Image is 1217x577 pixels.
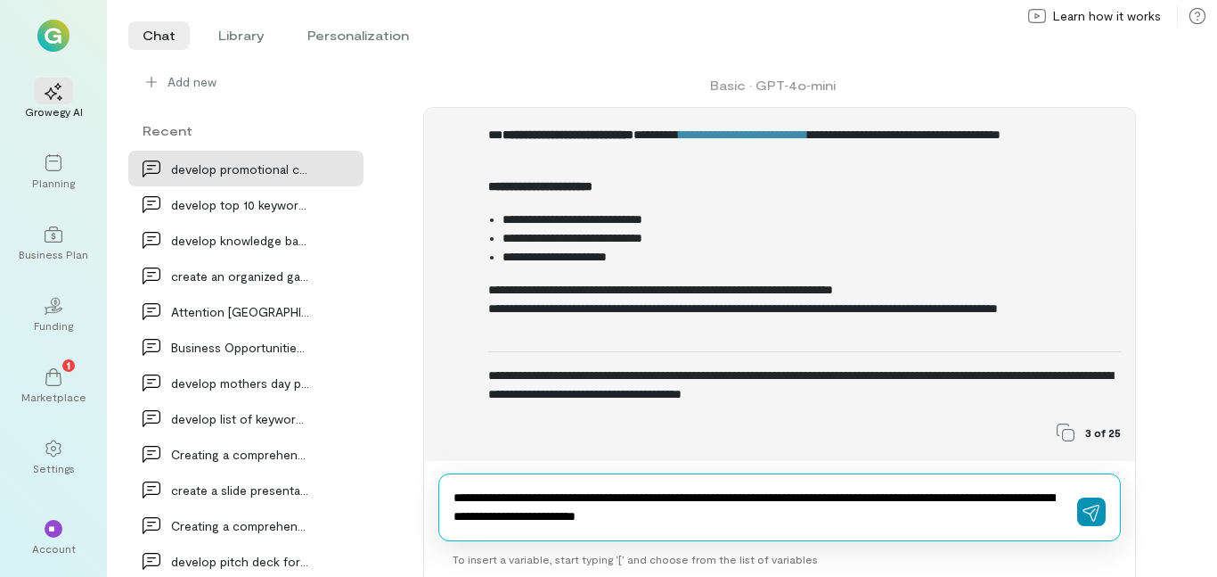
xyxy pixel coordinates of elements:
[438,541,1121,577] div: To insert a variable, start typing ‘[’ and choose from the list of variables
[21,211,86,276] a: Business Plan
[171,302,310,321] div: Attention [GEOGRAPHIC_DATA] and [GEOGRAPHIC_DATA] residents!…
[67,357,70,373] span: 1
[33,461,75,475] div: Settings
[32,176,75,190] div: Planning
[21,283,86,347] a: Funding
[21,140,86,204] a: Planning
[171,481,310,499] div: create a slide presentation from the following ou…
[32,541,76,556] div: Account
[171,338,310,357] div: Business Opportunities for Drone Operators Makin…
[171,374,310,392] div: develop mothers day promotional ad campaign for s…
[25,104,83,119] div: Growegy AI
[171,195,310,214] div: develop top 10 keywords for [DOMAIN_NAME] and th…
[171,552,310,571] div: develop pitch deck for property company that is d…
[34,318,73,333] div: Funding
[1085,425,1121,440] span: 3 of 25
[128,21,190,50] li: Chat
[171,409,310,428] div: develop list of keywords for box truck services w…
[1053,7,1161,25] span: Learn how it works
[21,354,86,418] a: Marketplace
[204,21,279,50] li: Library
[171,445,310,464] div: Creating a comprehensive SAT study program for a…
[171,231,310,250] div: develop knowledge base brief description for AI c…
[21,425,86,490] a: Settings
[171,267,310,285] div: create an organized game plan for a playground di…
[19,247,88,261] div: Business Plan
[171,516,310,535] div: Creating a comprehensive SAT study program for a…
[293,21,423,50] li: Personalization
[128,121,363,140] div: Recent
[21,390,86,404] div: Marketplace
[171,160,310,178] div: develop promotional campaign for cleaning out tra…
[21,69,86,133] a: Growegy AI
[167,73,216,91] span: Add new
